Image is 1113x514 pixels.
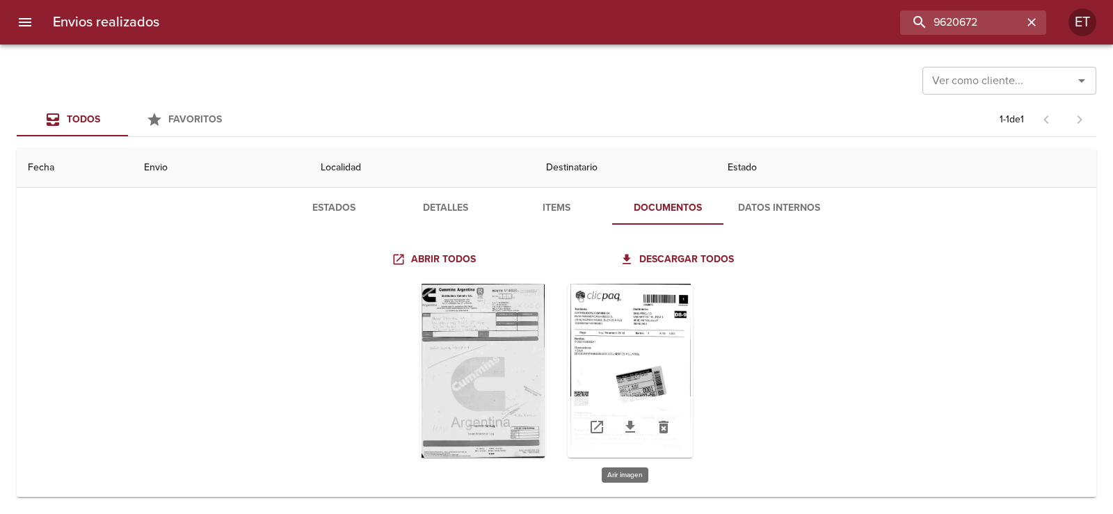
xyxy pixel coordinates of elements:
th: Estado [716,148,1096,188]
span: Pagina anterior [1030,112,1063,126]
div: Abrir información de usuario [1068,8,1096,36]
table: Tabla de envíos del cliente [17,79,1096,497]
div: Tabs detalle de guia [278,191,835,225]
span: Abrir todos [394,251,476,268]
th: Localidad [310,148,535,188]
input: buscar [900,10,1023,35]
a: Abrir [580,410,614,444]
th: Envio [133,148,310,188]
button: menu [8,6,42,39]
div: Tabs Envios [17,103,239,136]
span: Estados [287,200,381,217]
span: Todos [67,113,100,125]
span: Datos Internos [732,200,826,217]
a: Descargar [614,410,647,444]
th: Destinatario [535,148,716,188]
span: Detalles [398,200,493,217]
h6: Envios realizados [53,11,159,33]
div: Arir imagen [420,284,545,458]
div: ET [1068,8,1096,36]
th: Fecha [17,148,133,188]
span: Items [509,200,604,217]
span: Documentos [620,200,715,217]
span: Descargar todos [623,251,734,268]
span: Favoritos [168,113,222,125]
span: Pagina siguiente [1063,103,1096,136]
button: Eliminar [647,410,680,444]
a: Abrir todos [389,247,481,273]
p: 1 - 1 de 1 [1000,113,1024,127]
a: Descargar todos [617,247,739,273]
button: Abrir [1072,71,1091,90]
